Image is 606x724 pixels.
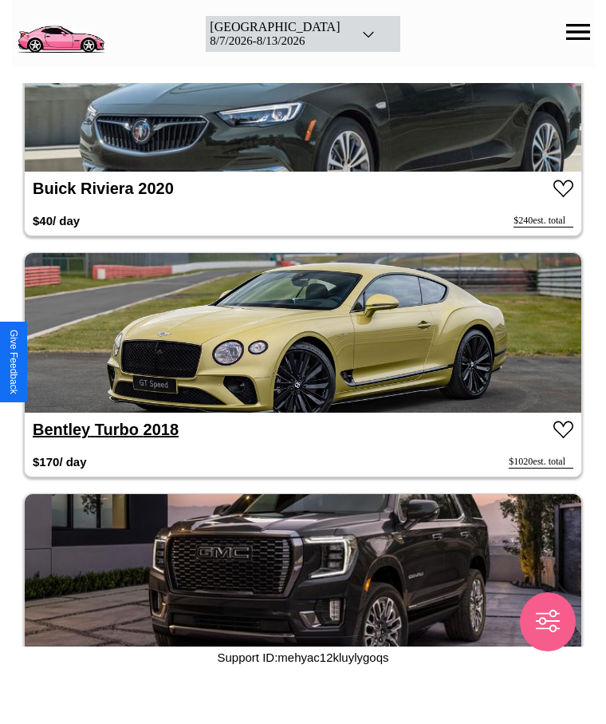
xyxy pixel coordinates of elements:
div: [GEOGRAPHIC_DATA] [210,20,340,34]
div: 8 / 7 / 2026 - 8 / 13 / 2026 [210,34,340,48]
div: Give Feedback [8,330,19,394]
div: $ 1020 est. total [509,456,573,469]
img: logo [12,8,109,56]
p: Support ID: mehyac12kluylygoqs [217,647,388,668]
h3: $ 40 / day [33,206,80,235]
div: $ 240 est. total [514,215,573,227]
a: Bentley Turbo 2018 [33,421,179,438]
a: Buick Riviera 2020 [33,180,174,197]
h3: $ 170 / day [33,447,87,477]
